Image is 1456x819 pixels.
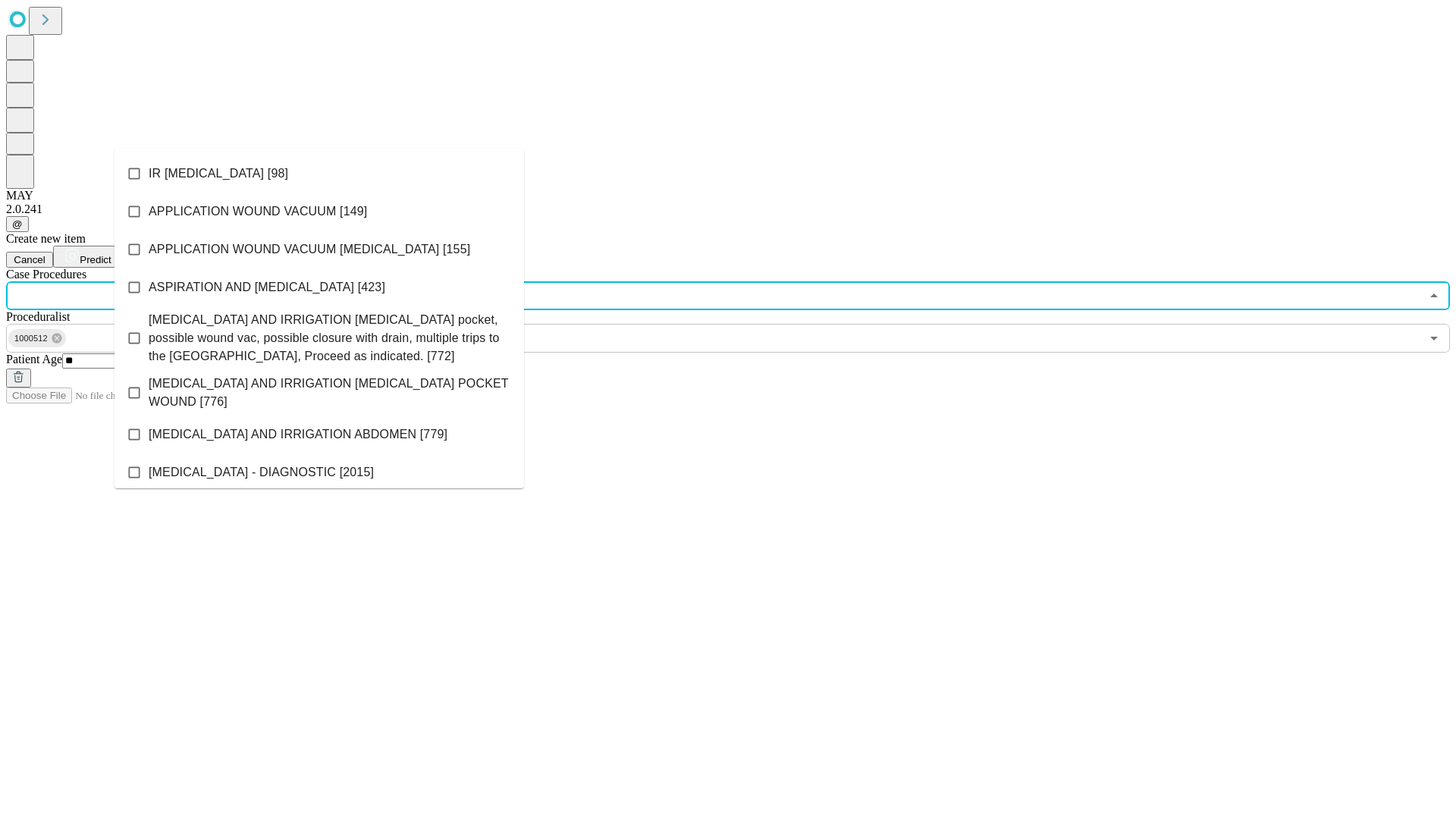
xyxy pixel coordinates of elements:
span: [MEDICAL_DATA] AND IRRIGATION [MEDICAL_DATA] pocket, possible wound vac, possible closure with dr... [149,311,512,366]
span: @ [12,218,23,230]
button: Cancel [6,252,53,268]
span: IR [MEDICAL_DATA] [98] [149,165,288,183]
span: ASPIRATION AND [MEDICAL_DATA] [423] [149,278,385,297]
button: Open [1423,328,1445,349]
div: 2.0.241 [6,202,1450,216]
div: 1000512 [8,329,66,347]
div: MAY [6,189,1450,202]
span: 1000512 [8,330,54,347]
span: Predict [80,254,111,265]
span: Scheduled Procedure [6,268,86,281]
span: [MEDICAL_DATA] - DIAGNOSTIC [2015] [149,463,374,482]
button: @ [6,216,29,232]
span: [MEDICAL_DATA] AND IRRIGATION [MEDICAL_DATA] POCKET WOUND [776] [149,375,512,411]
button: Close [1423,285,1445,306]
button: Predict [53,246,123,268]
span: Patient Age [6,353,62,366]
span: [MEDICAL_DATA] AND IRRIGATION ABDOMEN [779] [149,425,447,444]
span: APPLICATION WOUND VACUUM [MEDICAL_DATA] [155] [149,240,470,259]
span: Proceduralist [6,310,70,323]
span: Create new item [6,232,86,245]
span: APPLICATION WOUND VACUUM [149] [149,202,367,221]
span: Cancel [14,254,45,265]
